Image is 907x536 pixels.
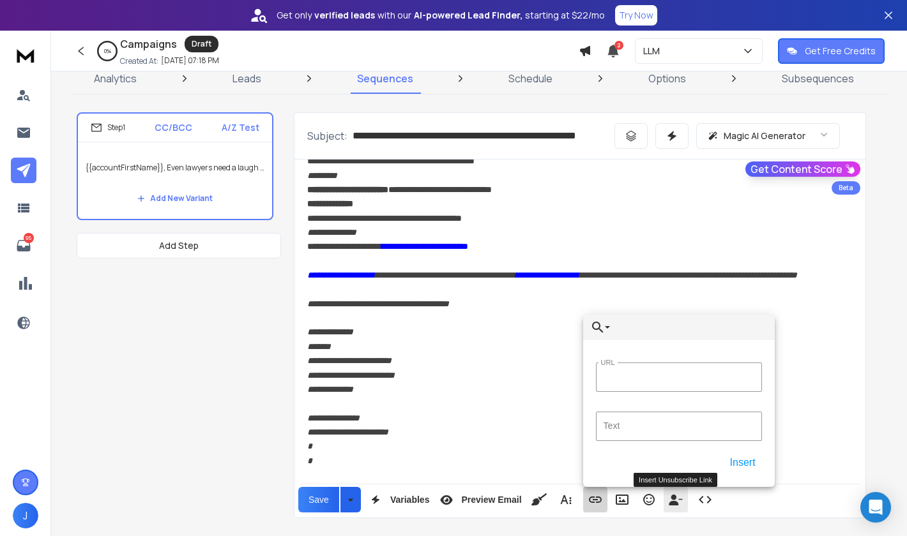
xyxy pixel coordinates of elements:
a: Schedule [501,63,560,94]
h1: Campaigns [120,36,177,52]
strong: verified leads [314,9,375,22]
div: Draft [185,36,218,52]
button: Save [298,487,339,512]
p: Sequences [357,71,413,86]
p: {{accountFirstName}}, Even lawyers need a laugh sometimes… [86,150,264,186]
button: Preview Email [434,487,524,512]
span: Preview Email [459,495,524,505]
p: A/Z Test [222,121,259,134]
a: Subsequences [774,63,862,94]
strong: AI-powered Lead Finder, [414,9,522,22]
button: Add New Variant [127,186,223,211]
a: Sequences [349,63,421,94]
p: LLM [643,45,665,57]
a: Leads [225,63,269,94]
span: Variables [388,495,432,505]
a: 95 [11,233,36,258]
img: logo [13,43,38,67]
p: CC/BCC [155,121,192,134]
p: Magic AI Generator [724,130,805,142]
p: Subsequences [782,71,854,86]
li: Step1CC/BCCA/Z Test{{accountFirstName}}, Even lawyers need a laugh sometimes…Add New Variant [77,112,273,220]
label: URL [598,359,618,367]
p: Try Now [619,9,653,22]
button: Add Step [77,233,281,258]
p: Get Free Credits [805,45,876,57]
button: Try Now [615,5,657,26]
label: Text [604,421,620,431]
p: Created At: [120,56,158,66]
a: Options [641,63,694,94]
p: Options [648,71,686,86]
div: Insert Unsubscribe Link [634,473,717,487]
button: Choose Link [583,315,613,340]
button: Get Content Score [745,161,860,177]
span: 2 [614,41,623,50]
button: Insert [724,451,762,474]
button: J [13,503,38,528]
a: Analytics [86,63,144,94]
p: 0 % [104,47,111,55]
p: 95 [24,233,34,243]
p: Get only with our starting at $22/mo [277,9,605,22]
button: Magic AI Generator [696,123,840,149]
div: Step 1 [91,122,125,133]
p: Analytics [94,71,137,86]
button: Variables [363,487,432,512]
p: Schedule [508,71,553,86]
p: Leads [232,71,261,86]
p: [DATE] 07:18 PM [161,56,219,66]
div: Beta [832,181,860,195]
div: Open Intercom Messenger [860,492,891,523]
p: Subject: [307,128,347,144]
button: Get Free Credits [778,38,885,64]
